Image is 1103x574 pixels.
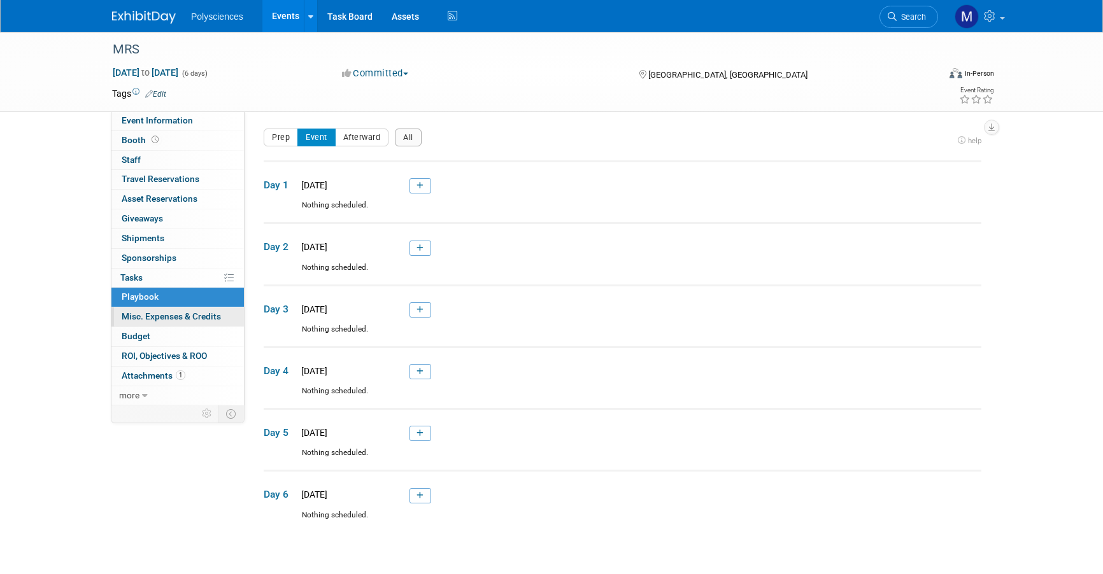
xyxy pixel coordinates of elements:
[335,129,389,146] button: Afterward
[950,68,962,78] img: Format-Inperson.png
[122,213,163,223] span: Giveaways
[264,302,295,316] span: Day 3
[264,200,981,222] div: Nothing scheduled.
[122,351,207,361] span: ROI, Objectives & ROO
[964,69,994,78] div: In-Person
[968,136,981,145] span: help
[122,155,141,165] span: Staff
[122,311,221,321] span: Misc. Expenses & Credits
[297,366,327,376] span: [DATE]
[111,229,244,248] a: Shipments
[218,405,245,422] td: Toggle Event Tabs
[264,364,295,378] span: Day 4
[264,447,981,470] div: Nothing scheduled.
[111,209,244,228] a: Giveaways
[122,193,197,204] span: Asset Reservations
[122,135,161,145] span: Booth
[338,67,413,80] button: Committed
[111,269,244,288] a: Tasks
[111,131,244,150] a: Booth
[149,135,161,144] span: Booth not reserved yet
[955,4,979,29] img: Marketing Polysciences
[145,90,166,99] a: Edit
[119,390,139,400] span: more
[139,67,152,78] span: to
[112,67,179,78] span: [DATE] [DATE]
[176,370,185,380] span: 1
[122,174,199,184] span: Travel Reservations
[297,304,327,314] span: [DATE]
[111,327,244,346] a: Budget
[191,11,243,22] span: Polysciences
[959,87,993,94] div: Event Rating
[196,405,218,422] td: Personalize Event Tab Strip
[395,129,422,146] button: All
[111,170,244,189] a: Travel Reservations
[122,291,159,302] span: Playbook
[111,288,244,307] a: Playbook
[122,253,176,263] span: Sponsorships
[122,115,193,125] span: Event Information
[111,111,244,130] a: Event Information
[264,510,981,532] div: Nothing scheduled.
[112,11,176,24] img: ExhibitDay
[181,69,208,78] span: (6 days)
[111,307,244,326] a: Misc. Expenses & Credits
[863,66,994,85] div: Event Format
[122,370,185,381] span: Attachments
[264,426,295,440] span: Day 5
[112,87,166,100] td: Tags
[111,386,244,405] a: more
[122,233,164,243] span: Shipments
[264,324,981,346] div: Nothing scheduled.
[297,129,336,146] button: Event
[111,151,244,170] a: Staff
[264,240,295,254] span: Day 2
[297,242,327,252] span: [DATE]
[264,262,981,284] div: Nothing scheduled.
[297,180,327,190] span: [DATE]
[648,70,808,80] span: [GEOGRAPHIC_DATA], [GEOGRAPHIC_DATA]
[264,487,295,501] span: Day 6
[297,489,327,500] span: [DATE]
[111,249,244,268] a: Sponsorships
[879,6,938,28] a: Search
[120,272,143,283] span: Tasks
[111,190,244,209] a: Asset Reservations
[264,178,295,192] span: Day 1
[264,129,298,146] button: Prep
[111,347,244,366] a: ROI, Objectives & ROO
[297,428,327,438] span: [DATE]
[264,386,981,408] div: Nothing scheduled.
[111,367,244,386] a: Attachments1
[108,38,919,61] div: MRS
[897,12,926,22] span: Search
[122,331,150,341] span: Budget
